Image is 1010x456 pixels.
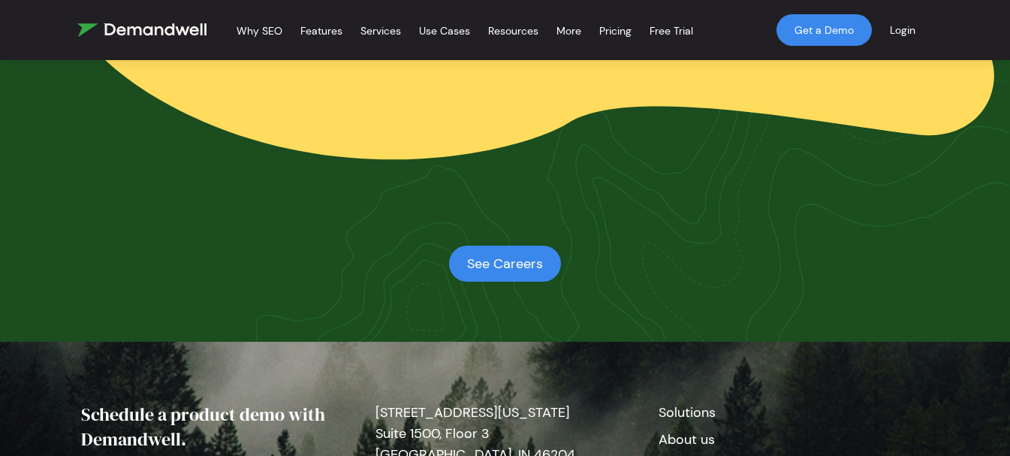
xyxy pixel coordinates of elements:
a: About us [659,430,715,448]
a: Free Trial [650,6,693,56]
a: More [556,6,581,56]
a: Solutions [659,403,716,421]
a: Why SEO [237,6,282,56]
a: Pricing [599,6,632,56]
a: Use Cases [419,6,470,56]
a: Resources [488,6,538,56]
a: See Careers [449,246,561,282]
a: Services [360,6,401,56]
img: Demandwell Logo [77,23,207,37]
a: Get a Demo [776,14,872,46]
a: Features [300,6,342,56]
a: Login [872,5,933,55]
